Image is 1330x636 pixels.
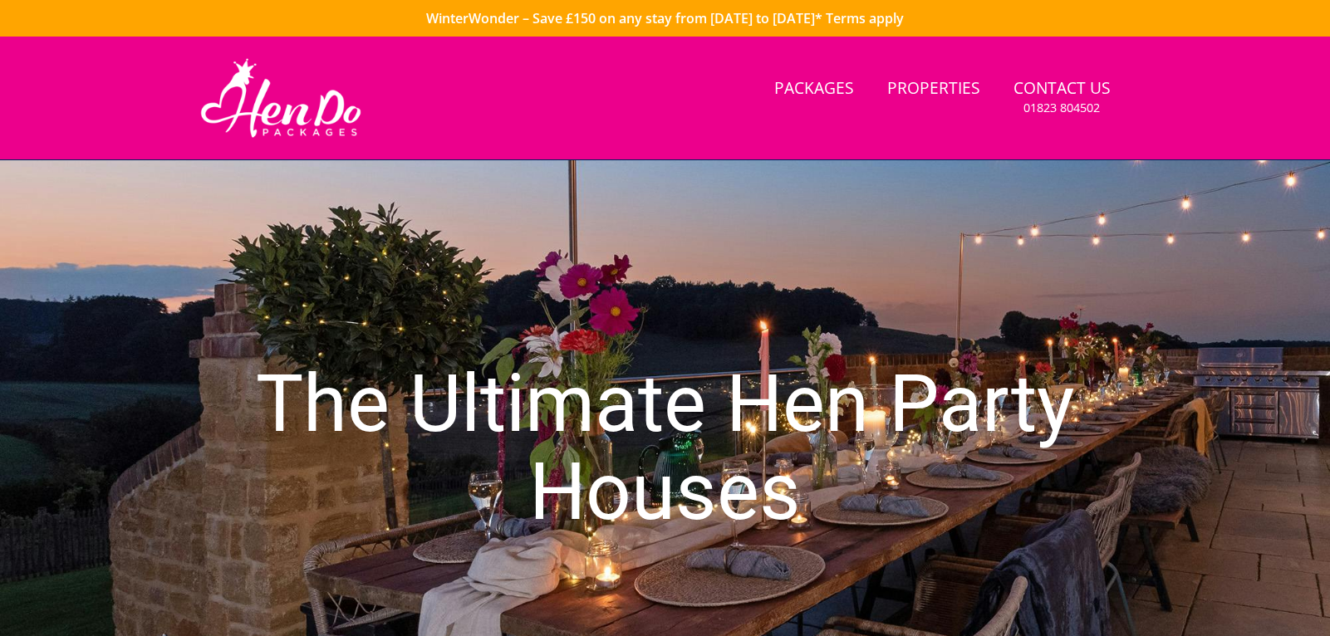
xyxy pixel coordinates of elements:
a: Properties [881,71,987,108]
a: Contact Us01823 804502 [1007,71,1117,125]
a: Packages [768,71,861,108]
small: 01823 804502 [1023,100,1100,116]
img: Hen Do Packages [194,56,369,139]
h1: The Ultimate Hen Party Houses [199,327,1131,569]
